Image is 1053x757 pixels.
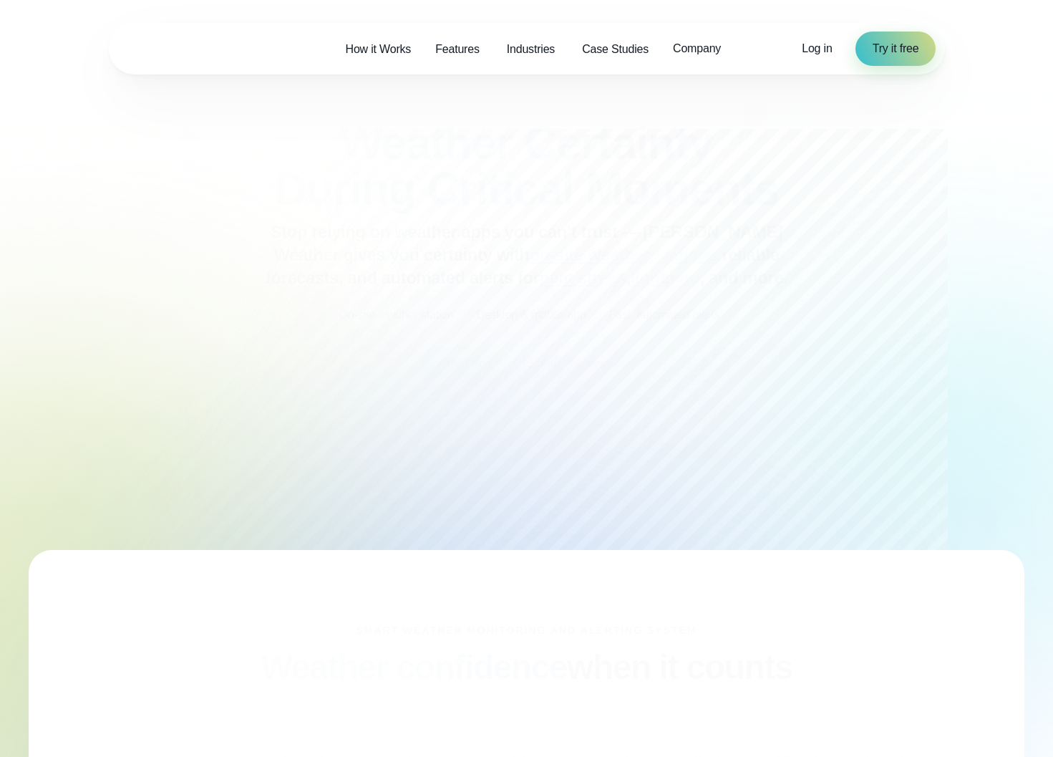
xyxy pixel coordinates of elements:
a: Log in [802,40,832,57]
a: How it Works [334,34,424,64]
a: Case Studies [570,34,661,64]
span: How it Works [346,41,412,58]
a: Try it free [855,32,936,66]
span: Company [673,40,721,57]
span: Industries [507,41,555,58]
span: Log in [802,42,832,54]
span: Try it free [873,40,919,57]
span: Features [435,41,480,58]
span: Case Studies [582,41,649,58]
